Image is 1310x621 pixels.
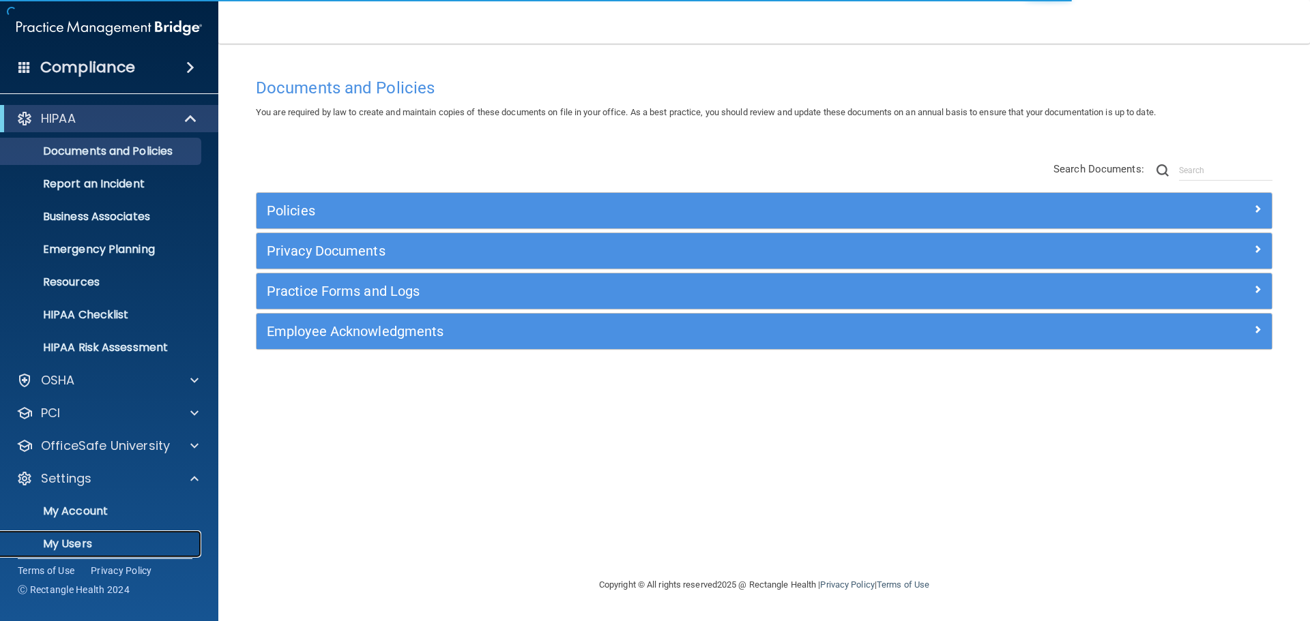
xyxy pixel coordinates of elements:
[267,243,1008,258] h5: Privacy Documents
[9,210,195,224] p: Business Associates
[18,564,74,577] a: Terms of Use
[9,308,195,322] p: HIPAA Checklist
[1156,164,1169,177] img: ic-search.3b580494.png
[9,537,195,551] p: My Users
[16,110,198,127] a: HIPAA
[16,438,199,454] a: OfficeSafe University
[267,240,1262,262] a: Privacy Documents
[40,58,135,77] h4: Compliance
[41,110,76,127] p: HIPAA
[267,200,1262,222] a: Policies
[41,470,91,487] p: Settings
[1179,160,1272,181] input: Search
[9,177,195,191] p: Report an Incident
[16,405,199,421] a: PCI
[41,438,170,454] p: OfficeSafe University
[267,284,1008,299] h5: Practice Forms and Logs
[9,145,195,158] p: Documents and Policies
[256,79,1272,97] h4: Documents and Policies
[267,280,1262,302] a: Practice Forms and Logs
[267,320,1262,342] a: Employee Acknowledgments
[820,579,874,590] a: Privacy Policy
[877,579,929,590] a: Terms of Use
[9,504,195,518] p: My Account
[16,14,202,42] img: PMB logo
[16,372,199,389] a: OSHA
[9,243,195,256] p: Emergency Planning
[9,275,195,289] p: Resources
[91,564,152,577] a: Privacy Policy
[267,203,1008,218] h5: Policies
[267,324,1008,339] h5: Employee Acknowledgments
[1074,524,1294,579] iframe: Drift Widget Chat Controller
[18,583,130,596] span: Ⓒ Rectangle Health 2024
[16,470,199,487] a: Settings
[41,405,60,421] p: PCI
[515,563,1013,607] div: Copyright © All rights reserved 2025 @ Rectangle Health | |
[1053,163,1144,175] span: Search Documents:
[41,372,75,389] p: OSHA
[9,341,195,354] p: HIPAA Risk Assessment
[256,107,1156,117] span: You are required by law to create and maintain copies of these documents on file in your office. ...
